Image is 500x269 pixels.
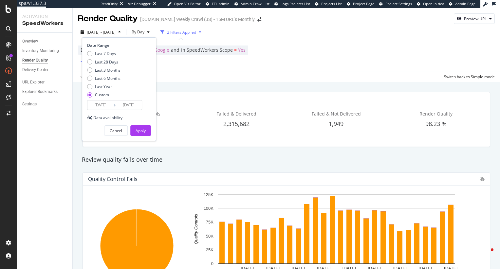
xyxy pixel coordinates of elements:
[87,84,120,89] div: Last Year
[130,125,151,136] button: Apply
[211,261,213,266] text: 0
[95,67,120,73] div: Last 3 Months
[181,47,233,53] span: In SpeedWorkers Scope
[22,13,67,20] div: Activation
[212,1,230,6] span: FTL admin
[95,76,120,81] div: Last 6 Months
[480,177,485,181] div: bug
[22,38,38,45] div: Overview
[216,111,256,117] span: Failed & Delivered
[281,1,310,6] span: Logs Projects List
[257,17,261,22] div: arrow-right-arrow-left
[128,1,152,7] div: Viz Debugger:
[204,192,214,197] text: 125K
[22,66,68,73] a: Delivery Center
[95,59,118,65] div: Last 28 Days
[353,1,374,6] span: Project Page
[140,16,255,23] div: [DOMAIN_NAME] Weekly Crawl (JS) - 15M URL's Monthly
[78,71,97,82] button: Apply
[206,234,213,239] text: 50K
[78,13,138,24] div: Render Quality
[167,1,201,7] a: Open Viz Editor
[129,29,144,35] span: By Day
[425,120,447,128] span: 98.23 %
[116,100,142,110] input: End Date
[174,1,201,6] span: Open Viz Editor
[87,43,149,48] div: Date Range
[206,220,213,224] text: 75K
[78,58,104,66] button: Add Filter
[419,111,453,117] span: Render Quality
[167,29,196,35] div: 2 Filters Applied
[22,88,68,95] a: Explorer Bookmarks
[478,247,493,262] iframe: Intercom live chat
[449,1,475,7] a: Admin Page
[234,1,269,7] a: Admin Crawl List
[441,71,495,82] button: Switch back to Simple mode
[22,101,68,108] a: Settings
[312,111,361,117] span: Failed & Not Delivered
[464,16,487,22] div: Preview URL
[87,92,120,98] div: Custom
[22,20,67,27] div: SpeedWorkers
[315,1,342,7] a: Projects List
[423,1,444,6] span: Open in dev
[95,51,116,56] div: Last 7 Days
[87,51,120,56] div: Last 7 Days
[87,29,116,35] span: [DATE] - [DATE]
[379,1,412,7] a: Project Settings
[274,1,310,7] a: Logs Projects List
[87,76,120,81] div: Last 6 Months
[22,57,48,64] div: Render Quality
[129,27,152,37] button: By Day
[321,1,342,6] span: Projects List
[101,1,118,7] div: ReadOnly:
[22,101,37,108] div: Settings
[22,47,59,54] div: Inventory Monitoring
[158,27,204,37] button: 2 Filters Applied
[95,92,109,98] div: Custom
[79,155,494,164] div: Review quality fails over time
[110,128,122,134] div: Cancel
[241,1,269,6] span: Admin Crawl List
[454,13,495,24] button: Preview URL
[455,1,475,6] span: Admin Page
[417,1,444,7] a: Open in dev
[104,125,128,136] button: Cancel
[206,1,230,7] a: FTL admin
[87,100,114,110] input: Start Date
[154,45,169,55] span: Google
[444,74,495,80] div: Switch back to Simple mode
[22,47,68,54] a: Inventory Monitoring
[22,88,58,95] div: Explorer Bookmarks
[136,128,146,134] div: Apply
[171,47,179,53] span: and
[87,59,120,65] div: Last 28 Days
[22,79,45,86] div: URL Explorer
[22,57,68,64] a: Render Quality
[238,45,246,55] span: Yes
[93,115,122,120] div: Data availability
[22,79,68,86] a: URL Explorer
[385,1,412,6] span: Project Settings
[223,120,250,128] span: 2,315,682
[206,247,213,252] text: 25K
[22,38,68,45] a: Overview
[22,66,48,73] div: Delivery Center
[78,27,123,37] button: [DATE] - [DATE]
[95,84,112,89] div: Last Year
[81,47,95,53] span: Device
[88,176,138,182] div: Quality Control Fails
[87,67,120,73] div: Last 3 Months
[329,120,343,128] span: 1,949
[204,206,214,211] text: 100K
[234,47,237,53] span: =
[347,1,374,7] a: Project Page
[194,214,198,244] text: Quality Controls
